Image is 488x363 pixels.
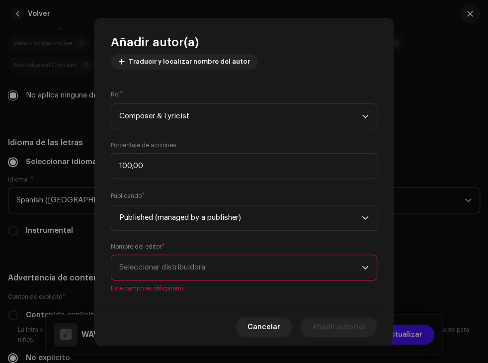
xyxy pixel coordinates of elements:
span: Seleccionar distribuidora [119,264,205,271]
span: Añadir autor(a) [111,34,199,50]
div: dropdown trigger [362,205,369,230]
label: Porcentaje de acciones [111,141,176,149]
div: dropdown trigger [362,255,369,280]
span: Seleccionar distribuidora [119,255,362,280]
span: Composer & Lyricist [119,104,362,129]
span: Este campo es obligatorio. [111,284,377,292]
button: Añadir autor(a) [300,317,377,337]
span: Añadir autor(a) [312,317,365,337]
label: Nombre del editor [111,243,165,251]
input: Ingrese el porcentaje de acciones [111,153,377,179]
button: Cancelar [236,317,292,337]
div: dropdown trigger [362,104,369,129]
span: Traducir y localizar nombre del autor [129,52,250,72]
span: Cancelar [247,317,280,337]
span: Published (managed by a publisher) [119,205,362,230]
small: Publicando [111,191,142,201]
button: Traducir y localizar nombre del autor [111,54,258,70]
small: Rol [111,90,120,99]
